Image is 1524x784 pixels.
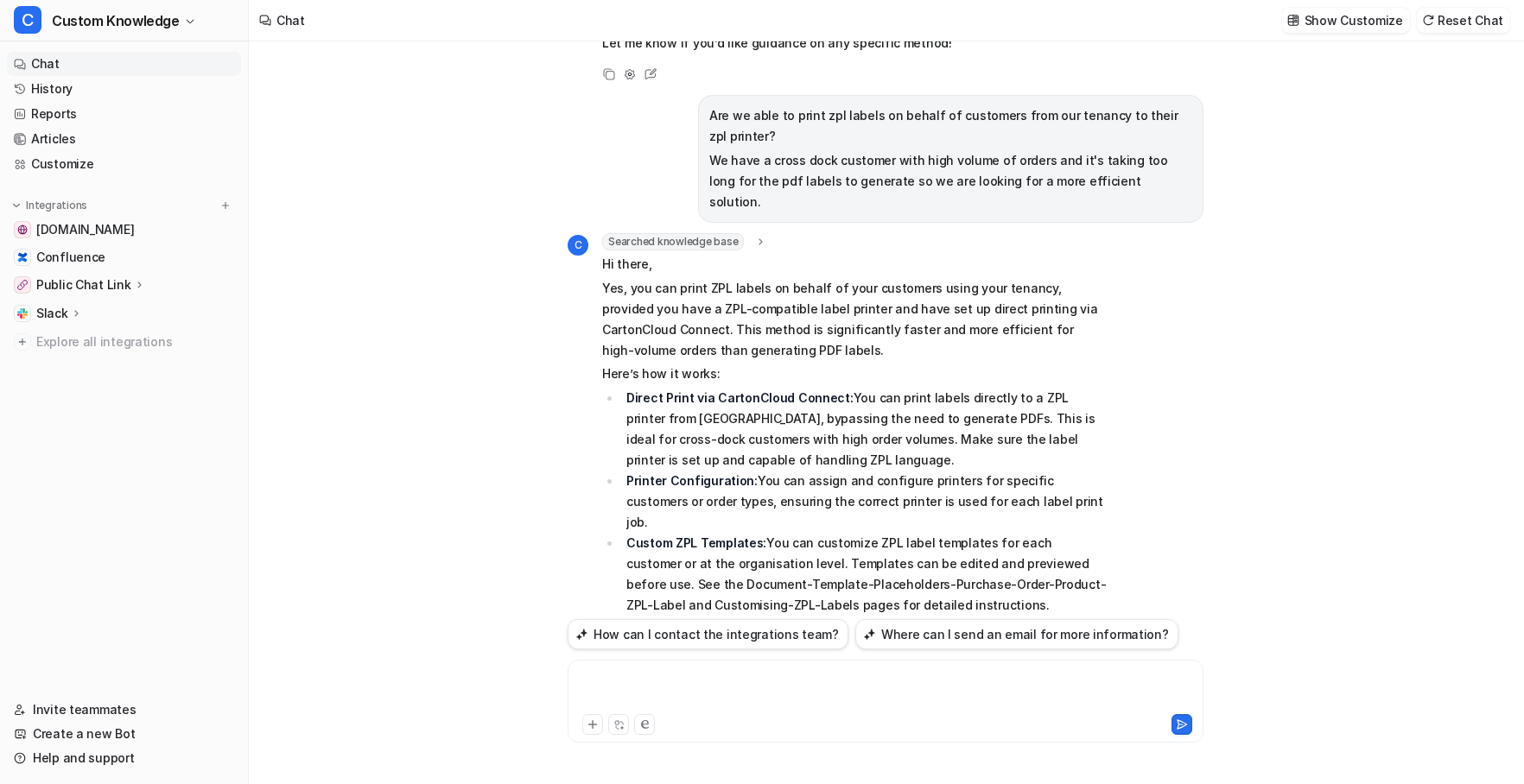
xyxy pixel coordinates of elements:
[36,328,234,356] span: Explore all integrations
[1417,8,1510,33] button: Reset Chat
[219,199,232,212] img: menu_add.svg
[602,33,1108,54] p: Let me know if you’d like guidance on any specific method!
[36,249,105,266] span: Confluence
[17,224,28,235] img: help.cartoncloud.com
[1282,8,1410,33] button: Show Customize
[7,698,241,722] a: Invite teammates
[26,199,87,212] p: Integrations
[276,11,305,29] div: Chat
[621,533,1108,616] li: You can customize ZPL label templates for each customer or at the organisation level. Templates c...
[626,473,758,488] strong: Printer Configuration:
[14,6,41,34] span: C
[36,221,134,238] span: [DOMAIN_NAME]
[1422,14,1434,27] img: reset
[7,52,241,76] a: Chat
[17,280,28,290] img: Public Chat Link
[602,233,744,250] span: Searched knowledge base
[602,254,1108,275] p: Hi there,
[7,102,241,126] a: Reports
[602,364,1108,384] p: Here’s how it works:
[626,390,854,405] strong: Direct Print via CartonCloud Connect:
[626,535,766,550] strong: Custom ZPL Templates:
[568,235,588,256] span: C
[7,245,241,269] a: ConfluenceConfluence
[855,619,1178,649] button: Where can I send an email for more information?
[709,150,1192,212] p: We have a cross dock customer with high volume of orders and it's taking too long for the pdf lab...
[36,305,68,322] p: Slack
[1305,11,1403,29] p: Show Customize
[7,127,241,151] a: Articles
[7,197,92,214] button: Integrations
[52,9,180,33] span: Custom Knowledge
[7,152,241,176] a: Customize
[7,77,241,101] a: History
[14,333,31,351] img: explore all integrations
[7,218,241,242] a: help.cartoncloud.com[DOMAIN_NAME]
[602,278,1108,361] p: Yes, you can print ZPL labels on behalf of your customers using your tenancy, provided you have a...
[568,619,848,649] button: How can I contact the integrations team?
[621,388,1108,471] li: You can print labels directly to a ZPL printer from [GEOGRAPHIC_DATA], bypassing the need to gene...
[36,276,131,294] p: Public Chat Link
[709,105,1192,147] p: Are we able to print zpl labels on behalf of customers from our tenancy to their zpl printer?
[17,308,28,319] img: Slack
[7,722,241,746] a: Create a new Bot
[621,471,1108,533] li: You can assign and configure printers for specific customers or order types, ensuring the correct...
[17,252,28,262] img: Confluence
[10,199,22,212] img: expand menu
[7,330,241,354] a: Explore all integrations
[1287,14,1299,27] img: customize
[7,746,241,770] a: Help and support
